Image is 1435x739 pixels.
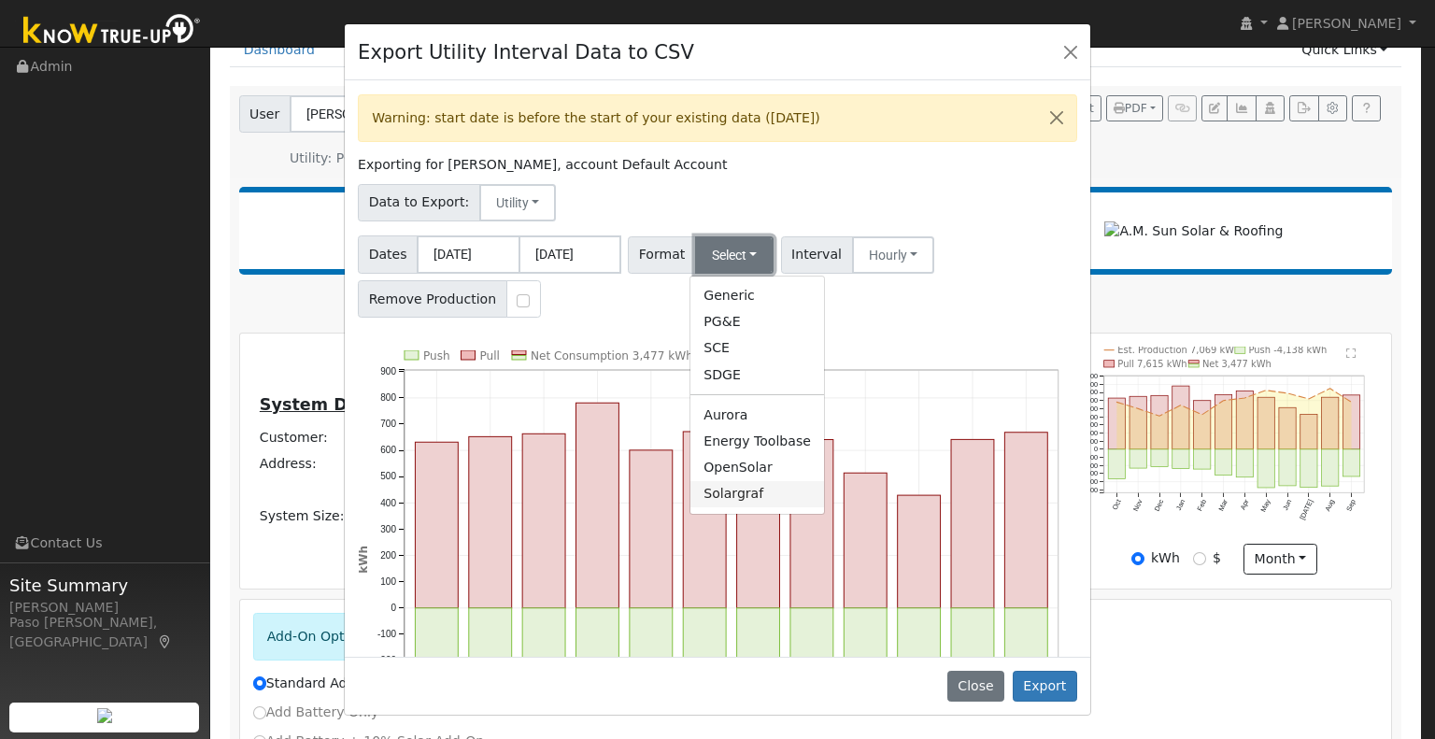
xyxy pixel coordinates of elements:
[690,283,824,309] a: Generic
[480,349,500,362] text: Pull
[377,629,396,639] text: -100
[844,608,887,726] rect: onclick=""
[358,37,694,67] h4: Export Utility Interval Data to CSV
[380,498,396,508] text: 400
[683,432,726,608] rect: onclick=""
[522,433,565,608] rect: onclick=""
[380,472,396,482] text: 500
[469,437,512,608] rect: onclick=""
[358,235,418,274] span: Dates
[380,419,396,429] text: 700
[683,608,726,691] rect: onclick=""
[380,524,396,534] text: 300
[380,366,396,377] text: 900
[380,392,396,403] text: 800
[469,608,512,670] rect: onclick=""
[852,236,935,274] button: Hourly
[690,481,824,507] a: Solargraf
[358,94,1077,142] div: Warning: start date is before the start of your existing data ([DATE])
[358,184,480,221] span: Data to Export:
[380,550,396,561] text: 200
[416,442,459,608] rect: onclick=""
[416,608,459,703] rect: onclick=""
[690,335,824,362] a: SCE
[630,450,673,608] rect: onclick=""
[951,608,994,727] rect: onclick=""
[576,608,619,671] rect: onclick=""
[951,440,994,608] rect: onclick=""
[377,655,396,665] text: -200
[357,546,370,574] text: kWh
[628,236,696,274] span: Format
[781,236,853,274] span: Interval
[947,671,1004,703] button: Close
[576,403,619,608] rect: onclick=""
[690,428,824,454] a: Energy Toolbase
[690,309,824,335] a: PG&E
[522,608,565,665] rect: onclick=""
[690,402,824,428] a: Aurora
[380,445,396,455] text: 600
[391,603,396,613] text: 0
[790,440,833,608] rect: onclick=""
[1037,95,1076,141] button: Close
[790,608,833,732] rect: onclick=""
[380,576,396,587] text: 100
[737,608,780,699] rect: onclick=""
[695,236,774,274] button: Select
[1013,671,1077,703] button: Export
[1005,608,1048,696] rect: onclick=""
[690,454,824,480] a: OpenSolar
[531,349,693,362] text: Net Consumption 3,477 kWh
[358,155,727,175] label: Exporting for [PERSON_NAME], account Default Account
[630,608,673,673] rect: onclick=""
[423,349,450,362] text: Push
[358,280,507,318] span: Remove Production
[479,184,557,221] button: Utility
[844,473,887,608] rect: onclick=""
[690,362,824,388] a: SDGE
[1005,433,1048,608] rect: onclick=""
[898,608,941,732] rect: onclick=""
[1058,38,1084,64] button: Close
[898,495,941,608] rect: onclick=""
